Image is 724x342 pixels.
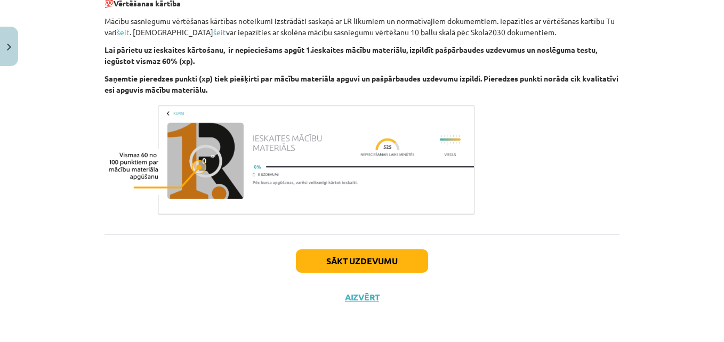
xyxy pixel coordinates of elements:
[7,44,11,51] img: icon-close-lesson-0947bae3869378f0d4975bcd49f059093ad1ed9edebbc8119c70593378902aed.svg
[213,27,226,37] a: šeit
[104,74,618,94] b: Saņemtie pieredzes punkti (xp) tiek piešķirti par mācību materiāla apguvi un pašpārbaudes uzdevum...
[104,15,620,38] p: Mācību sasniegumu vērtēšanas kārtības noteikumi izstrādāti saskaņā ar LR likumiem un normatīvajie...
[342,292,382,303] button: Aizvērt
[296,249,428,273] button: Sākt uzdevumu
[117,27,130,37] a: šeit
[104,45,597,66] b: Lai pārietu uz ieskaites kārtošanu, ir nepieciešams apgūt 1.ieskaites mācību materiālu, izpildīt ...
